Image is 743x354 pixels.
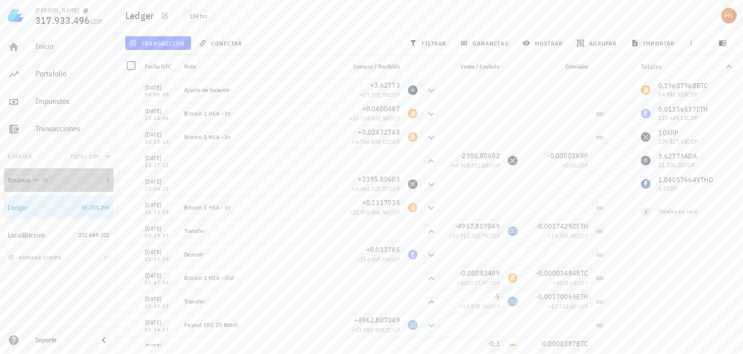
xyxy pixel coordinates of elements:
[356,138,389,145] span: 4.756.859,51
[456,36,515,50] button: ganancias
[184,133,337,141] div: Bitcoin 1 HSA - In
[145,257,176,262] div: 02:03:59
[508,156,518,165] div: XRP-icon
[349,115,400,122] span: ≈
[35,96,110,106] div: Impuestos
[455,162,489,169] span: 4.968.411,64
[4,35,114,59] a: Inicio
[389,209,400,216] span: COP
[353,209,389,216] span: 15.970.966,96
[536,222,577,231] span: -0,00174292
[358,128,400,137] span: +0,02432748
[366,245,400,254] span: +0,013785
[35,6,79,14] div: [PERSON_NAME]
[356,185,389,192] span: 4.661.427,57
[577,303,588,310] span: COP
[145,116,176,121] div: 15:48:56
[131,39,185,47] span: transacción
[721,8,737,24] div: avatar
[8,204,28,212] div: Ledger
[441,55,504,78] div: Venta / Enviado
[488,339,500,348] span: -0,3
[577,162,588,169] span: COP
[353,115,389,122] span: 16.128.631,16
[184,86,337,94] div: Ajuste de balance
[145,106,176,116] div: [DATE]
[457,279,500,286] span: ≈
[553,279,588,286] span: ≈
[411,39,447,47] span: filtrar
[184,345,337,353] div: Bitcoin 1 HSA - Out
[145,247,176,257] div: [DATE]
[35,42,110,51] div: Inicio
[408,179,418,189] div: XRP-icon
[408,203,418,212] div: BTC-icon
[201,39,242,47] span: conectar
[81,204,110,211] span: 85.284.294
[125,36,191,50] button: transacción
[576,292,588,301] span: ETH
[489,279,500,286] span: COP
[362,104,401,113] span: +0,0400487
[463,303,489,310] span: 23.538,16
[566,162,577,169] span: 0,02
[190,11,208,22] span: 104 txs
[455,222,500,231] span: -4957,807049
[548,151,576,160] span: -0,00001
[145,318,176,328] div: [DATE]
[452,162,500,169] span: ≈
[577,279,588,286] span: COP
[489,162,500,169] span: COP
[8,176,31,185] div: Binance
[4,196,114,219] a: Ledger 85.284.294
[536,292,577,301] span: -0,00170069
[556,279,577,286] span: 4203,63
[4,63,114,86] a: Portafolio
[577,232,588,239] span: COP
[184,110,337,118] div: Bitcoin 1 HSA - In
[573,36,623,50] button: agrupar
[356,326,389,333] span: 23.982.409,3
[195,36,249,50] button: conectar
[408,320,418,330] div: USDC-icon
[4,223,114,247] a: LocalBitcoins 232.649.202
[141,55,180,78] div: Fecha UTC
[184,321,337,329] div: Payout ERC 20 Batch
[494,292,501,301] span: -5
[459,151,500,160] span: -2385,80602
[562,162,588,169] span: ≈
[536,269,577,278] span: -0,00003484
[8,8,24,24] img: LedgiFi
[145,224,176,234] div: [DATE]
[459,269,500,278] span: -0,00083409
[460,279,489,286] span: 100.637,47
[389,326,400,333] span: COP
[389,138,400,145] span: COP
[145,341,176,351] div: [DATE]
[389,115,400,122] span: COP
[352,138,400,145] span: ≈
[358,175,400,184] span: +2395,80603
[633,39,675,47] span: importar
[341,55,404,78] div: Compra / Recibido
[184,298,337,306] div: Transfer
[659,207,716,216] div: Totales en cero
[145,271,176,281] div: [DATE]
[645,208,647,215] span: 4
[90,17,103,26] span: COP
[627,36,681,50] button: importar
[576,151,588,160] span: XRP
[489,232,500,239] span: COP
[576,222,588,231] span: ETH
[4,168,114,192] a: Binance 0
[551,303,577,310] span: 12.352,61
[579,39,617,47] span: agrupar
[10,255,62,261] span: agregar cuenta
[35,14,90,27] span: 317.933.496
[566,63,588,70] span: Comisión
[145,294,176,304] div: [DATE]
[540,339,577,348] span: -0,0000387
[349,209,400,216] span: ≈
[633,55,743,78] button: Totales
[576,269,588,278] span: BTC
